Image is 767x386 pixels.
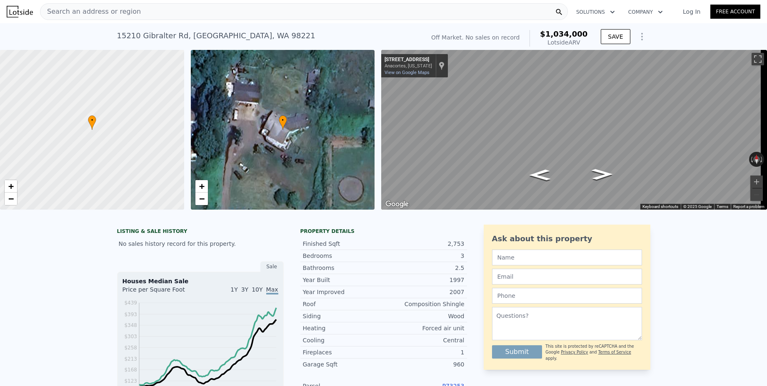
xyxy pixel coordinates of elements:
span: + [8,181,14,191]
div: 3 [384,252,465,260]
button: Rotate counterclockwise [749,152,754,167]
a: Zoom out [195,193,208,205]
a: View on Google Maps [385,70,430,75]
a: Privacy Policy [561,350,588,354]
span: + [199,181,204,191]
div: 1997 [384,276,465,284]
a: Show location on map [439,61,445,70]
a: Free Account [710,5,760,19]
a: Report a problem [733,204,765,209]
button: Rotate clockwise [760,152,765,167]
a: Log In [673,7,710,16]
div: Wood [384,312,465,320]
div: Year Improved [303,288,384,296]
a: Terms of Service [598,350,631,354]
div: Houses Median Sale [122,277,278,285]
div: [STREET_ADDRESS] [385,57,432,63]
path: Go East, Gibralter Rd [583,166,622,182]
a: Zoom in [5,180,17,193]
div: Lotside ARV [540,38,587,47]
span: Search an address or region [40,7,141,17]
tspan: $393 [124,312,137,317]
span: • [88,116,96,124]
path: Go West, Gibralter Rd [520,167,560,183]
div: 15210 Gibralter Rd , [GEOGRAPHIC_DATA] , WA 98221 [117,30,315,42]
div: Fireplaces [303,348,384,356]
div: • [279,115,287,130]
button: Toggle fullscreen view [752,53,764,65]
div: Price per Square Foot [122,285,200,299]
div: 2007 [384,288,465,296]
button: Keyboard shortcuts [642,204,678,210]
tspan: $123 [124,378,137,384]
span: − [199,193,204,204]
div: Heating [303,324,384,332]
span: Max [266,286,278,294]
div: 1 [384,348,465,356]
button: Zoom in [750,176,763,188]
div: Garage Sqft [303,360,384,369]
tspan: $168 [124,367,137,373]
div: Cooling [303,336,384,344]
img: Google [383,199,411,210]
div: Sale [260,261,284,272]
tspan: $439 [124,300,137,306]
tspan: $258 [124,345,137,351]
div: Bathrooms [303,264,384,272]
div: Bedrooms [303,252,384,260]
div: Map [381,50,767,210]
button: Show Options [634,28,650,45]
div: Forced air unit [384,324,465,332]
input: Phone [492,288,642,304]
div: Year Built [303,276,384,284]
div: Roof [303,300,384,308]
button: Zoom out [750,188,763,201]
div: Off Market. No sales on record [431,33,520,42]
div: This site is protected by reCAPTCHA and the Google and apply. [545,344,642,361]
div: LISTING & SALE HISTORY [117,228,284,236]
tspan: $348 [124,322,137,328]
div: Central [384,336,465,344]
a: Terms [717,204,728,209]
span: − [8,193,14,204]
div: Ask about this property [492,233,642,245]
button: SAVE [601,29,630,44]
span: $1,034,000 [540,30,587,38]
a: Open this area in Google Maps (opens a new window) [383,199,411,210]
div: 2.5 [384,264,465,272]
div: Property details [300,228,467,235]
input: Name [492,250,642,265]
input: Email [492,269,642,285]
a: Zoom in [195,180,208,193]
button: Reset the view [753,152,760,167]
div: Anacortes, [US_STATE] [385,63,432,69]
div: Finished Sqft [303,240,384,248]
div: Composition Shingle [384,300,465,308]
tspan: $213 [124,356,137,362]
button: Solutions [570,5,622,20]
div: 2,753 [384,240,465,248]
button: Submit [492,345,542,359]
div: 960 [384,360,465,369]
div: No sales history record for this property. [117,236,284,251]
span: • [279,116,287,124]
div: Siding [303,312,384,320]
span: © 2025 Google [683,204,712,209]
img: Lotside [7,6,33,17]
a: Zoom out [5,193,17,205]
tspan: $303 [124,334,137,339]
span: 1Y [230,286,237,293]
div: Street View [381,50,767,210]
span: 10Y [252,286,262,293]
div: • [88,115,96,130]
button: Company [622,5,670,20]
span: 3Y [241,286,248,293]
